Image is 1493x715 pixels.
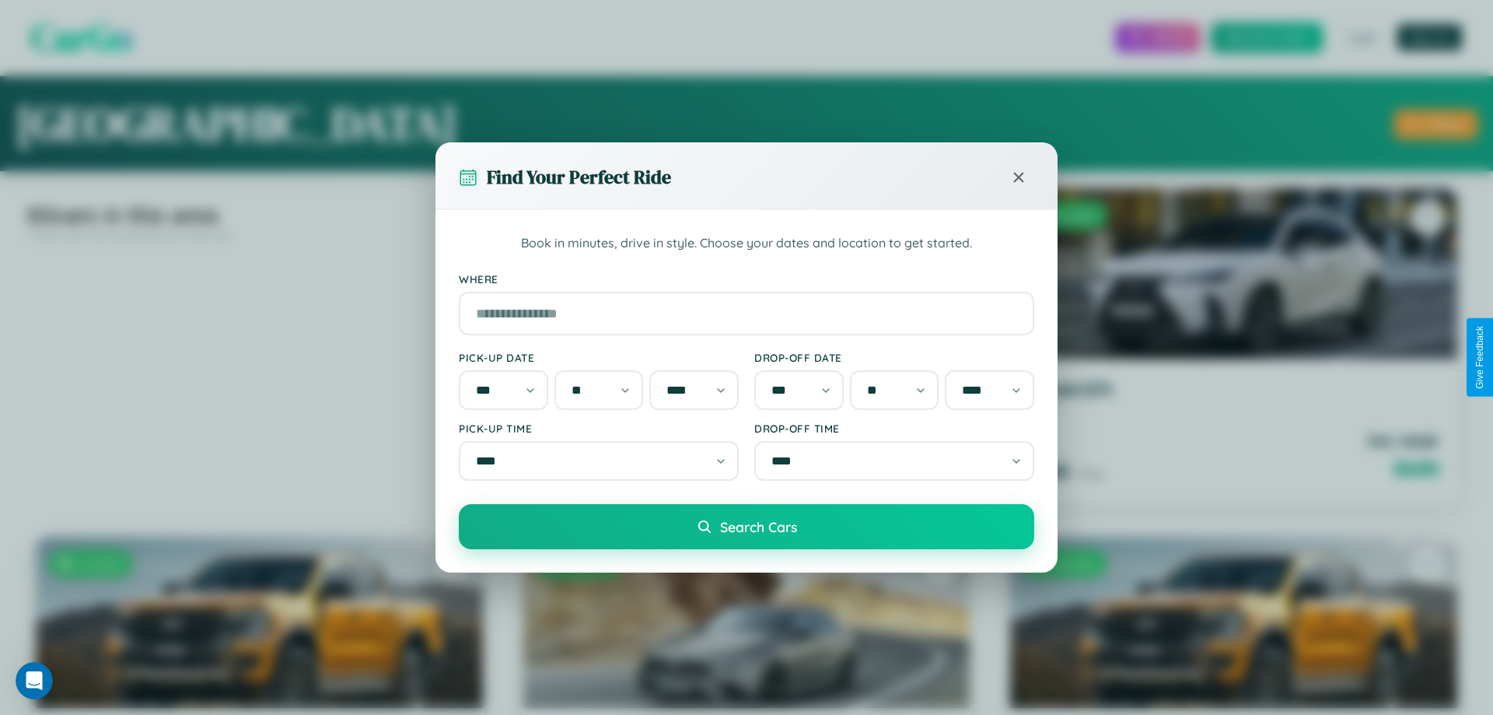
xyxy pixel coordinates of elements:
[754,351,1034,364] label: Drop-off Date
[459,233,1034,254] p: Book in minutes, drive in style. Choose your dates and location to get started.
[720,518,797,535] span: Search Cars
[459,272,1034,286] label: Where
[459,504,1034,549] button: Search Cars
[487,164,671,190] h3: Find Your Perfect Ride
[459,422,739,435] label: Pick-up Time
[459,351,739,364] label: Pick-up Date
[754,422,1034,435] label: Drop-off Time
